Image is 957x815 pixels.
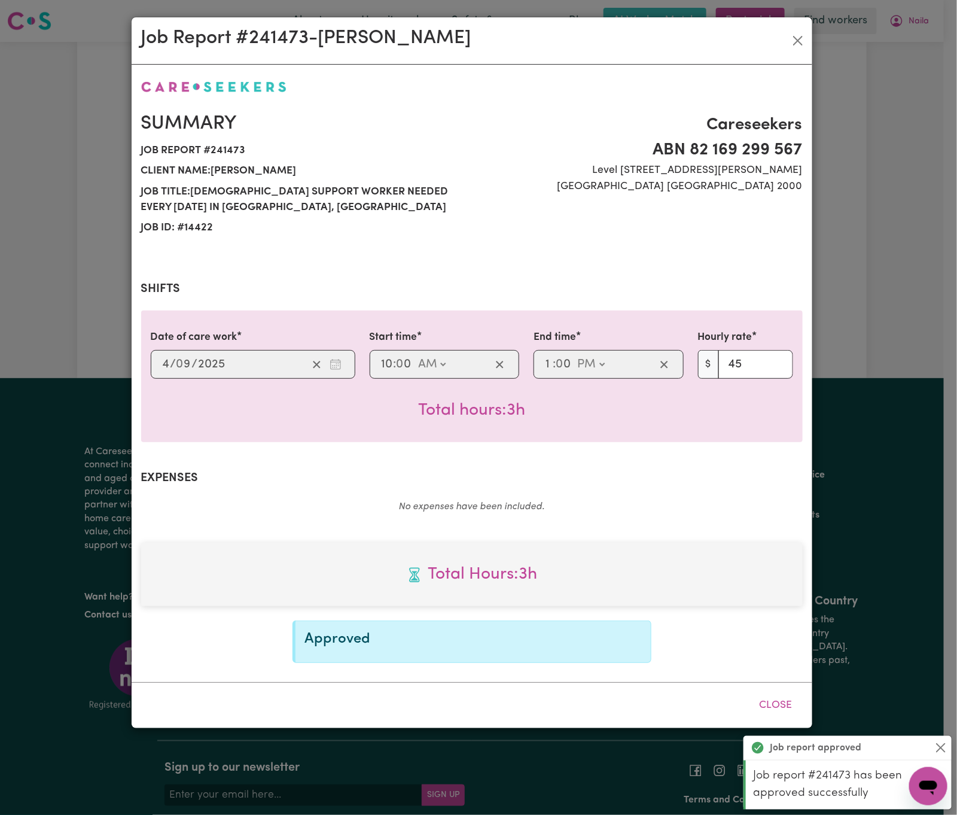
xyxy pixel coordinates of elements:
img: Careseekers logo [141,81,287,92]
span: : [394,358,397,371]
span: [GEOGRAPHIC_DATA] [GEOGRAPHIC_DATA] 2000 [479,179,803,194]
label: Start time [370,330,417,345]
span: Client name: [PERSON_NAME] [141,161,465,181]
input: -- [397,355,413,373]
span: / [170,358,176,371]
span: Job title: [DEMOGRAPHIC_DATA] Support Worker Needed Every [DATE] In [GEOGRAPHIC_DATA], [GEOGRAPHI... [141,182,465,218]
input: -- [556,355,572,373]
em: No expenses have been included. [399,502,545,512]
input: ---- [198,355,226,373]
p: Job report #241473 has been approved successfully [753,768,944,802]
label: Date of care work [151,330,237,345]
button: Clear date [307,355,326,373]
button: Enter the date of care work [326,355,345,373]
span: / [192,358,198,371]
input: -- [545,355,553,373]
input: -- [177,355,192,373]
h2: Job Report # 241473 - [PERSON_NAME] [141,27,471,50]
button: Close [788,31,807,50]
strong: Job report approved [770,741,861,755]
span: $ [698,350,719,379]
span: ABN 82 169 299 567 [479,138,803,163]
span: Approved [305,632,371,646]
span: 0 [176,358,184,370]
span: 0 [397,358,404,370]
span: Total hours worked: 3 hours [418,402,525,419]
span: 0 [556,358,563,370]
h2: Summary [141,112,465,135]
input: -- [162,355,170,373]
span: : [553,358,556,371]
h2: Expenses [141,471,803,485]
label: End time [534,330,576,345]
span: Total hours worked: 3 hours [151,562,793,587]
span: Job ID: # 14422 [141,218,465,238]
button: Close [749,692,803,719]
span: Careseekers [479,112,803,138]
iframe: Button to launch messaging window [909,767,947,805]
label: Hourly rate [698,330,752,345]
input: -- [381,355,394,373]
span: Level [STREET_ADDRESS][PERSON_NAME] [479,163,803,178]
span: Job report # 241473 [141,141,465,161]
button: Close [934,741,948,755]
h2: Shifts [141,282,803,296]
